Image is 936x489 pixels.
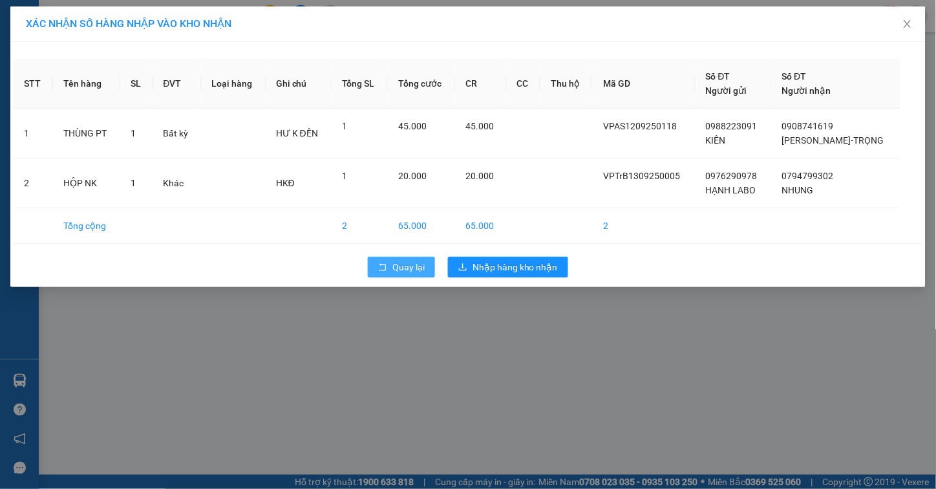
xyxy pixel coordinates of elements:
[131,128,136,138] span: 1
[276,178,295,188] span: HKĐ
[782,135,884,146] span: [PERSON_NAME]-TRỌNG
[53,59,120,109] th: Tên hàng
[540,59,593,109] th: Thu hộ
[706,71,730,81] span: Số ĐT
[201,59,266,109] th: Loại hàng
[120,59,153,109] th: SL
[448,257,568,277] button: downloadNhập hàng kho nhận
[603,171,680,181] span: VPTrB1309250005
[455,208,507,244] td: 65.000
[14,109,53,158] td: 1
[388,59,455,109] th: Tổng cước
[593,208,696,244] td: 2
[603,121,677,131] span: VPAS1209250118
[153,109,201,158] td: Bất kỳ
[332,59,388,109] th: Tổng SL
[14,158,53,208] td: 2
[465,121,494,131] span: 45.000
[26,17,231,30] span: XÁC NHẬN SỐ HÀNG NHẬP VÀO KHO NHẬN
[14,59,53,109] th: STT
[706,171,758,181] span: 0976290978
[131,178,136,188] span: 1
[266,59,332,109] th: Ghi chú
[398,171,427,181] span: 20.000
[507,59,541,109] th: CC
[782,185,814,195] span: NHUNG
[706,85,747,96] span: Người gửi
[782,85,831,96] span: Người nhận
[593,59,696,109] th: Mã GD
[378,263,387,273] span: rollback
[398,121,427,131] span: 45.000
[782,71,807,81] span: Số ĐT
[342,121,347,131] span: 1
[53,109,120,158] td: THÙNG PT
[706,121,758,131] span: 0988223091
[455,59,507,109] th: CR
[782,121,834,131] span: 0908741619
[153,59,201,109] th: ĐVT
[392,260,425,274] span: Quay lại
[342,171,347,181] span: 1
[458,263,467,273] span: download
[368,257,435,277] button: rollbackQuay lại
[388,208,455,244] td: 65.000
[276,128,318,138] span: HƯ K ĐỀN
[153,158,201,208] td: Khác
[473,260,558,274] span: Nhập hàng kho nhận
[465,171,494,181] span: 20.000
[782,171,834,181] span: 0794799302
[332,208,388,244] td: 2
[706,185,756,195] span: HẠNH LABO
[53,208,120,244] td: Tổng cộng
[902,19,913,29] span: close
[706,135,726,146] span: KIÊN
[53,158,120,208] td: HỘP NK
[889,6,926,43] button: Close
